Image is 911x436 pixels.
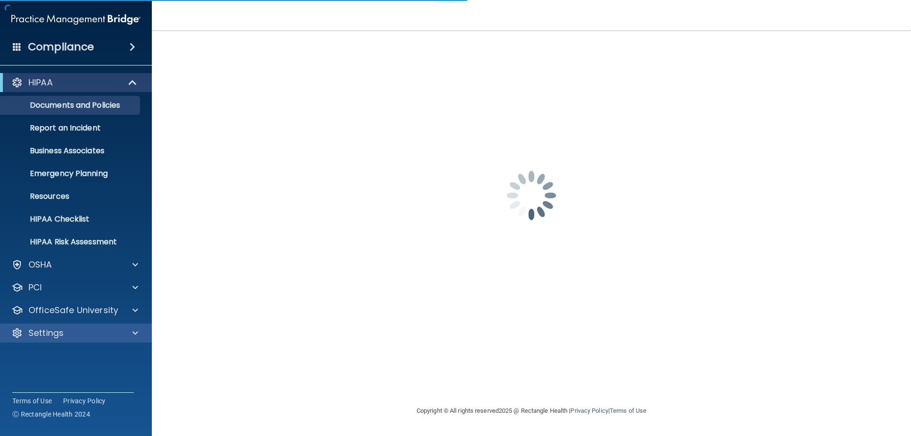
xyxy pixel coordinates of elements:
[28,77,53,88] p: HIPAA
[28,259,52,270] p: OSHA
[11,282,138,293] a: PCI
[12,396,52,406] a: Terms of Use
[610,407,646,414] a: Terms of Use
[11,327,138,339] a: Settings
[28,305,118,316] p: OfficeSafe University
[6,237,136,247] p: HIPAA Risk Assessment
[6,123,136,133] p: Report an Incident
[11,77,138,88] a: HIPAA
[6,192,136,201] p: Resources
[6,101,136,110] p: Documents and Policies
[11,305,138,316] a: OfficeSafe University
[6,146,136,156] p: Business Associates
[6,169,136,178] p: Emergency Planning
[11,259,138,270] a: OSHA
[484,148,579,243] img: spinner.e123f6fc.gif
[6,214,136,224] p: HIPAA Checklist
[28,40,94,54] h4: Compliance
[570,407,608,414] a: Privacy Policy
[358,396,705,426] div: Copyright © All rights reserved 2025 @ Rectangle Health | |
[28,327,64,339] p: Settings
[63,396,106,406] a: Privacy Policy
[747,369,900,407] iframe: Drift Widget Chat Controller
[12,409,90,419] span: Ⓒ Rectangle Health 2024
[28,282,42,293] p: PCI
[11,10,140,29] img: PMB logo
